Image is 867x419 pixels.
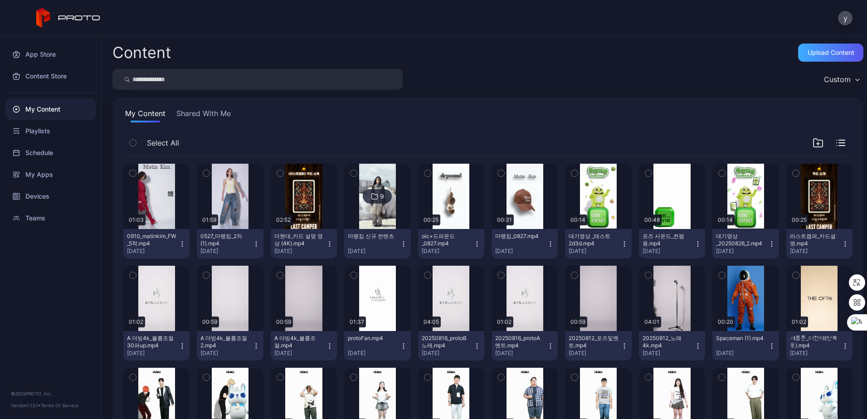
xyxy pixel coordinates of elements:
div: 0527_마뗑킴_2차 (1).mp4 [200,233,250,247]
button: 20250812_노래4k.mp4[DATE] [639,331,705,361]
button: 라스트캠퍼_카드설명.mp4[DATE] [786,229,852,258]
button: 세롭튼_더현대(반복용).mp4[DATE] [786,331,852,361]
button: oic+드파운드_0827.mp4[DATE] [418,229,484,258]
div: Upload Content [808,49,854,56]
div: 대기영상 _테스트2d3d.mp4 [569,233,619,247]
div: A 더빙4k_볼륨조절2.mp4 [200,335,250,349]
a: Content Store [5,65,96,87]
div: [DATE] [200,350,252,357]
div: Custom [824,75,851,84]
div: [DATE] [643,248,694,255]
div: protoFan.mp4 [348,335,398,342]
div: 20250816_protoB노래.mp4 [422,335,472,349]
div: © 2025 PROTO, Inc. [11,390,90,397]
button: A 더빙4k_볼륨조절2.mp4[DATE] [197,331,263,361]
div: oic+드파운드_0827.mp4 [422,233,472,247]
button: 20250816_protoA멘트.mp4[DATE] [492,331,558,361]
div: 라스트캠퍼_카드설명.mp4 [790,233,840,247]
div: 대기영상 _20250826_2.mp4 [716,233,766,247]
div: A 더빙4k_볼륨조절.mp4 [274,335,324,349]
div: [DATE] [790,248,842,255]
button: A 더빙4k_볼륨조절30퍼up.mp4[DATE] [123,331,190,361]
div: 9 [380,192,384,200]
a: Teams [5,207,96,229]
a: Terms Of Service [41,403,78,408]
div: A 더빙4k_볼륨조절30퍼up.mp4 [127,335,177,349]
button: 대기영상 _테스트2d3d.mp4[DATE] [565,229,631,258]
button: 더현대_카드 설명 영상 (4K).mp4[DATE] [271,229,337,258]
div: [DATE] [274,350,326,357]
div: [DATE] [716,350,768,357]
button: 0910_matinkim_FW_5착.mp4[DATE] [123,229,190,258]
div: [DATE] [348,248,399,255]
button: Custom [819,69,863,90]
a: Devices [5,185,96,207]
div: 마뗑킴 신규 컨텐츠 [348,233,398,240]
a: App Store [5,44,96,65]
button: Shared With Me [175,108,233,122]
button: My Content [123,108,167,122]
button: 포즈 사운드_컨펌용.mp4[DATE] [639,229,705,258]
button: protoFan.mp4[DATE] [344,331,410,361]
div: [DATE] [274,248,326,255]
div: 포즈 사운드_컨펌용.mp4 [643,233,692,247]
button: 마뗑킴 신규 컨텐츠[DATE] [344,229,410,258]
div: [DATE] [569,350,620,357]
div: 세롭튼_더현대(반복용).mp4 [790,335,840,349]
a: Schedule [5,142,96,164]
button: 대기영상 _20250826_2.mp4[DATE] [712,229,779,258]
div: 20250812_포즈및멘트.mp4 [569,335,619,349]
button: A 더빙4k_볼륨조절.mp4[DATE] [271,331,337,361]
button: Upload Content [798,44,863,62]
button: 20250812_포즈및멘트.mp4[DATE] [565,331,631,361]
div: [DATE] [569,248,620,255]
button: Spaceman (1).mp4[DATE] [712,331,779,361]
span: Version 1.13.1 • [11,403,41,408]
div: 20250816_protoA멘트.mp4 [495,335,545,349]
div: [DATE] [716,248,768,255]
div: Content [112,45,171,60]
div: 0910_matinkim_FW_5착.mp4 [127,233,177,247]
div: Spaceman (1).mp4 [716,335,766,342]
div: [DATE] [200,248,252,255]
div: [DATE] [495,350,547,357]
div: [DATE] [348,350,399,357]
div: [DATE] [643,350,694,357]
div: [DATE] [495,248,547,255]
button: 20250816_protoB노래.mp4[DATE] [418,331,484,361]
button: 마뗑킴_0827.mp4[DATE] [492,229,558,258]
a: My Apps [5,164,96,185]
div: [DATE] [790,350,842,357]
div: [DATE] [127,350,179,357]
button: 0527_마뗑킴_2차 (1).mp4[DATE] [197,229,263,258]
div: [DATE] [422,248,473,255]
span: Select All [147,137,179,148]
div: 더현대_카드 설명 영상 (4K).mp4 [274,233,324,247]
div: 20250812_노래4k.mp4 [643,335,692,349]
a: Playlists [5,120,96,142]
button: y [838,11,852,25]
div: 마뗑킴_0827.mp4 [495,233,545,240]
div: [DATE] [422,350,473,357]
div: [DATE] [127,248,179,255]
a: My Content [5,98,96,120]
